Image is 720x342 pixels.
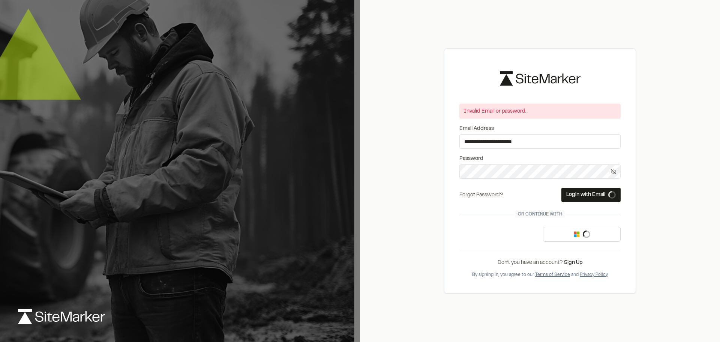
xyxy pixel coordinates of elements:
[561,188,621,202] button: Login with Email
[464,109,526,114] span: Invalid Email or password.
[564,261,583,265] a: Sign Up
[456,226,532,243] iframe: Sign in with Google Button
[515,211,565,218] span: Or continue with
[500,71,580,85] img: logo-black-rebrand.svg
[459,271,621,278] div: By signing in, you agree to our and
[459,259,621,267] div: Don’t you have an account?
[459,155,621,163] label: Password
[459,193,503,197] a: Forgot Password?
[459,125,621,133] label: Email Address
[535,271,570,278] button: Terms of Service
[580,271,608,278] button: Privacy Policy
[18,309,105,324] img: logo-white-rebrand.svg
